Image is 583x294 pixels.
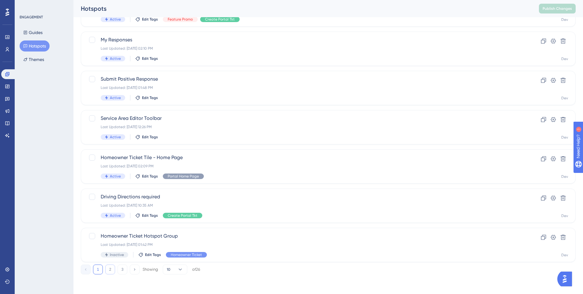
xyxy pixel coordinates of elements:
[101,232,507,240] span: Homeowner Ticket Hotspot Group
[101,46,507,51] div: Last Updated: [DATE] 02:10 PM
[20,54,48,65] button: Themes
[145,252,161,257] span: Edit Tags
[168,174,199,179] span: Portal Home Page
[81,4,524,13] div: Hotspots
[168,213,197,218] span: Create Portal Tkt
[43,3,44,8] div: 1
[135,174,158,179] button: Edit Tags
[163,265,187,274] button: 10
[539,4,576,13] button: Publish Changes
[14,2,38,9] span: Need Help?
[101,124,507,129] div: Last Updated: [DATE] 12:26 PM
[101,203,507,208] div: Last Updated: [DATE] 10:35 AM
[561,17,568,22] div: Dev
[135,56,158,61] button: Edit Tags
[110,213,121,218] span: Active
[168,17,193,22] span: Feature Promo
[101,164,507,169] div: Last Updated: [DATE] 02:09 PM
[561,174,568,179] div: Dev
[110,17,121,22] span: Active
[110,174,121,179] span: Active
[543,6,572,11] span: Publish Changes
[110,135,121,139] span: Active
[142,135,158,139] span: Edit Tags
[142,213,158,218] span: Edit Tags
[101,36,507,44] span: My Responses
[101,85,507,90] div: Last Updated: [DATE] 01:48 PM
[20,27,46,38] button: Guides
[143,267,158,272] div: Showing
[101,115,507,122] span: Service Area Editor Toolbar
[110,56,121,61] span: Active
[561,96,568,101] div: Dev
[557,270,576,288] iframe: UserGuiding AI Assistant Launcher
[135,95,158,100] button: Edit Tags
[142,95,158,100] span: Edit Tags
[101,193,507,200] span: Driving Directions required
[20,15,43,20] div: ENGAGEMENT
[101,154,507,161] span: Homeowner Ticket Tile - Home Page
[561,253,568,258] div: Dev
[110,252,124,257] span: Inactive
[105,265,115,274] button: 2
[118,265,127,274] button: 3
[142,174,158,179] span: Edit Tags
[135,213,158,218] button: Edit Tags
[138,252,161,257] button: Edit Tags
[135,17,158,22] button: Edit Tags
[142,56,158,61] span: Edit Tags
[101,242,507,247] div: Last Updated: [DATE] 01:42 PM
[93,265,103,274] button: 1
[171,252,202,257] span: Homeowner Ticket
[167,267,170,272] span: 10
[142,17,158,22] span: Edit Tags
[135,135,158,139] button: Edit Tags
[110,95,121,100] span: Active
[20,40,50,52] button: Hotspots
[205,17,235,22] span: Create Portal Tkt
[561,135,568,140] div: Dev
[561,213,568,218] div: Dev
[192,267,200,272] div: of 26
[101,75,507,83] span: Submit Positive Response
[561,56,568,61] div: Dev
